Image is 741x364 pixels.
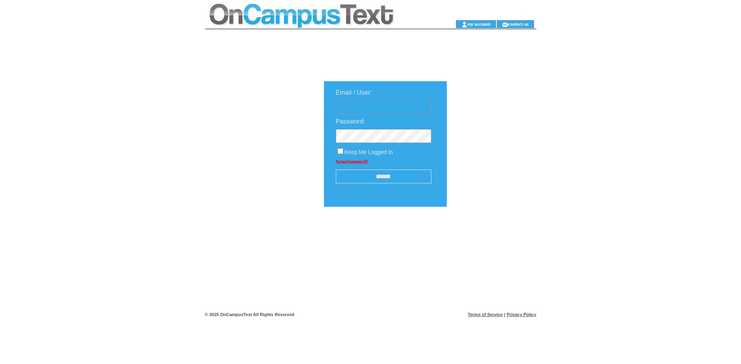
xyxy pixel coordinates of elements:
span: © 2025 OnCampusText All Rights Reserved [205,312,295,317]
span: Password: [336,118,366,125]
img: contact_us_icon.gif [502,21,508,28]
span: | [504,312,505,317]
a: contact us [508,21,529,27]
img: transparent.png [470,227,509,236]
span: Keep Me Logged In [345,149,393,155]
a: my account [467,21,490,27]
img: account_icon.gif [461,21,467,28]
a: Terms of Service [468,312,503,317]
a: Forgot password? [336,159,368,164]
a: Privacy Policy [507,312,536,317]
span: Email / User: [336,89,372,96]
